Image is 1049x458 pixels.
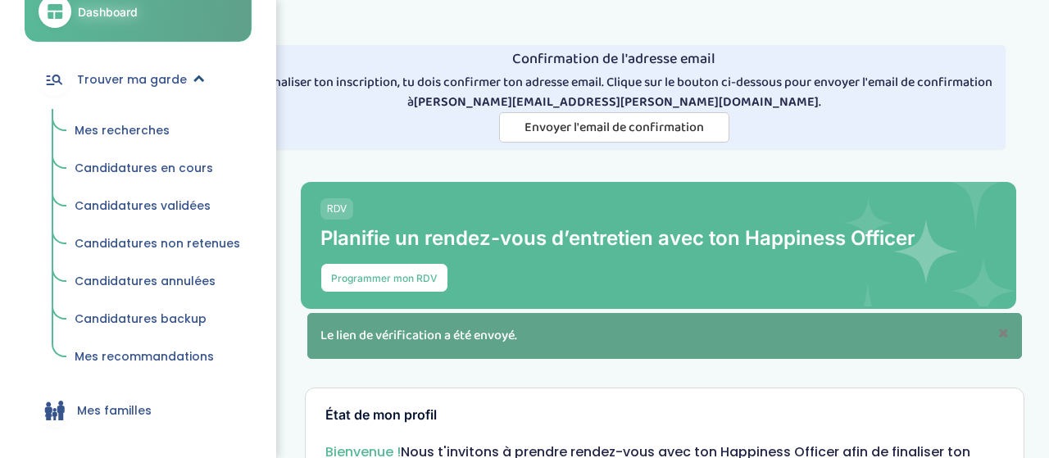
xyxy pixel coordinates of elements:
[63,116,252,147] a: Mes recherches
[320,226,997,250] p: Planifie un rendez-vous d’entretien avec ton Happiness Officer
[75,235,240,252] span: Candidatures non retenues
[75,348,214,365] span: Mes recommandations
[325,408,1004,423] h3: État de mon profil
[63,266,252,297] a: Candidatures annulées
[320,263,448,292] button: Programmer mon RDV
[499,112,729,143] button: Envoyer l'email de confirmation
[229,52,998,68] h4: Confirmation de l'adresse email
[77,402,152,419] span: Mes familles
[25,381,252,440] a: Mes familles
[63,342,252,373] a: Mes recommandations
[320,198,353,220] span: RDV
[77,71,187,88] span: Trouver ma garde
[75,311,207,327] span: Candidatures backup
[75,197,211,214] span: Candidatures validées
[63,229,252,260] a: Candidatures non retenues
[63,304,252,335] a: Candidatures backup
[78,3,138,20] span: Dashboard
[307,313,1021,359] p: Le lien de vérification a été envoyé.
[75,273,216,289] span: Candidatures annulées
[414,92,819,112] strong: [PERSON_NAME][EMAIL_ADDRESS][PERSON_NAME][DOMAIN_NAME]
[63,153,252,184] a: Candidatures en cours
[25,50,252,109] a: Trouver ma garde
[63,191,252,222] a: Candidatures validées
[75,160,213,176] span: Candidatures en cours
[75,122,170,138] span: Mes recherches
[229,73,998,112] p: Pour finaliser ton inscription, tu dois confirmer ton adresse email. Clique sur le bouton ci-dess...
[524,117,704,138] span: Envoyer l'email de confirmation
